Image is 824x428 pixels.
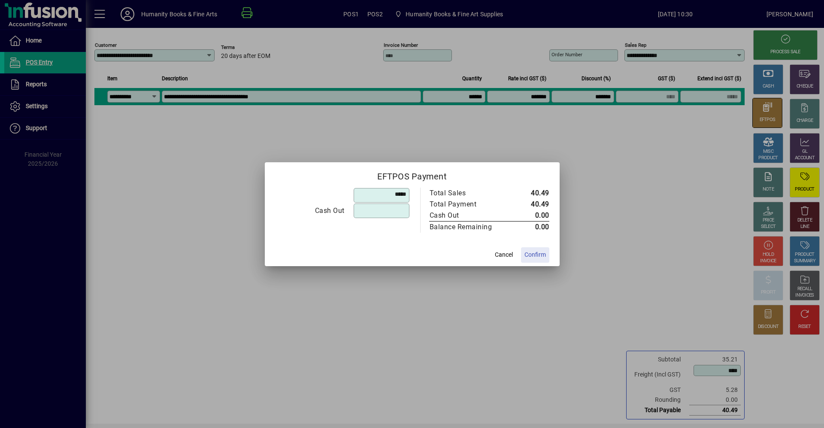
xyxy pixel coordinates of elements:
h2: EFTPOS Payment [265,162,560,187]
td: Total Payment [429,199,510,210]
span: Confirm [524,250,546,259]
td: 40.49 [510,199,549,210]
td: Total Sales [429,188,510,199]
div: Cash Out [430,210,502,221]
button: Confirm [521,247,549,263]
div: Cash Out [276,206,345,216]
td: 0.00 [510,210,549,222]
span: Cancel [495,250,513,259]
div: Balance Remaining [430,222,502,232]
td: 0.00 [510,221,549,233]
button: Cancel [490,247,518,263]
td: 40.49 [510,188,549,199]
